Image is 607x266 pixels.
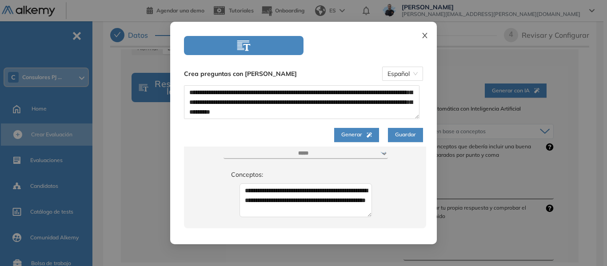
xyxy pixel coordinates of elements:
[563,223,607,266] div: Widget de chat
[563,223,607,266] iframe: Chat Widget
[334,128,379,142] button: Generar
[395,131,416,139] span: Guardar
[421,32,428,39] span: close
[231,170,263,179] span: Conceptos :
[387,67,418,80] span: Español
[413,22,437,46] button: Close
[184,69,297,79] b: Crea preguntas con [PERSON_NAME]
[341,131,372,139] span: Generar
[388,128,423,142] button: Guardar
